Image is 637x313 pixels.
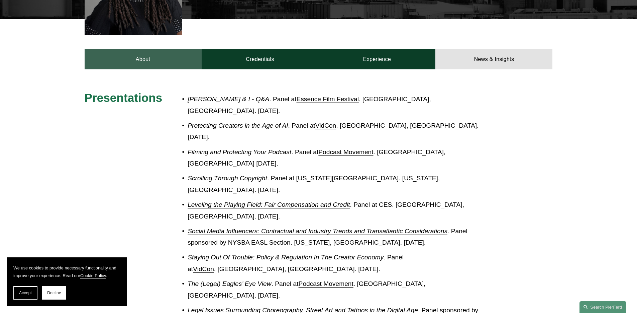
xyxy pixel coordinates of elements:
button: Decline [42,286,66,300]
p: . Panel at . [GEOGRAPHIC_DATA], [GEOGRAPHIC_DATA]. [DATE]. [188,120,494,143]
p: . Panel sponsored by NYSBA EASL Section. [US_STATE], [GEOGRAPHIC_DATA]. [DATE]. [188,226,494,249]
a: Podcast Movement [318,148,373,155]
p: . Panel at CES. [GEOGRAPHIC_DATA], [GEOGRAPHIC_DATA]. [DATE]. [188,199,494,222]
p: . Panel at . [GEOGRAPHIC_DATA], [GEOGRAPHIC_DATA]. [DATE]. [188,93,494,117]
a: About [85,49,202,69]
button: Accept [13,286,37,300]
em: Filming and Protecting Your Podcast [188,148,291,155]
p: . Panel at . [GEOGRAPHIC_DATA], [GEOGRAPHIC_DATA] [DATE]. [188,146,494,170]
a: VidCon [315,122,336,129]
em: Scrolling Through Copyright [188,175,267,182]
a: Leveling the Playing Field: Fair Compensation and Credit [188,201,350,208]
span: Decline [47,291,61,295]
em: The (Legal) Eagles’ Eye View [188,280,271,287]
p: We use cookies to provide necessary functionality and improve your experience. Read our . [13,264,120,279]
p: . Panel at [US_STATE][GEOGRAPHIC_DATA]. [US_STATE], [GEOGRAPHIC_DATA]. [DATE]. [188,173,494,196]
em: [PERSON_NAME] & I - Q&A [188,96,269,103]
span: Accept [19,291,32,295]
a: VidCon [193,265,214,272]
a: Social Media Influencers: Contractual and Industry Trends and Transatlantic Considerations [188,228,447,235]
p: . Panel at . [GEOGRAPHIC_DATA], [GEOGRAPHIC_DATA]. [DATE]. [188,252,494,275]
a: Podcast Movement [299,280,353,287]
a: Search this site [579,301,626,313]
a: Experience [319,49,436,69]
em: Staying Out Of Trouble: Policy & Regulation In The Creator Economy [188,254,384,261]
a: News & Insights [435,49,552,69]
p: . Panel at . [GEOGRAPHIC_DATA], [GEOGRAPHIC_DATA]. [DATE]. [188,278,494,301]
a: Essence Film Festival [296,96,359,103]
a: Cookie Policy [80,273,106,278]
span: Presentations [85,91,163,104]
em: Protecting Creators in the Age of AI [188,122,288,129]
a: Credentials [202,49,319,69]
section: Cookie banner [7,257,127,306]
